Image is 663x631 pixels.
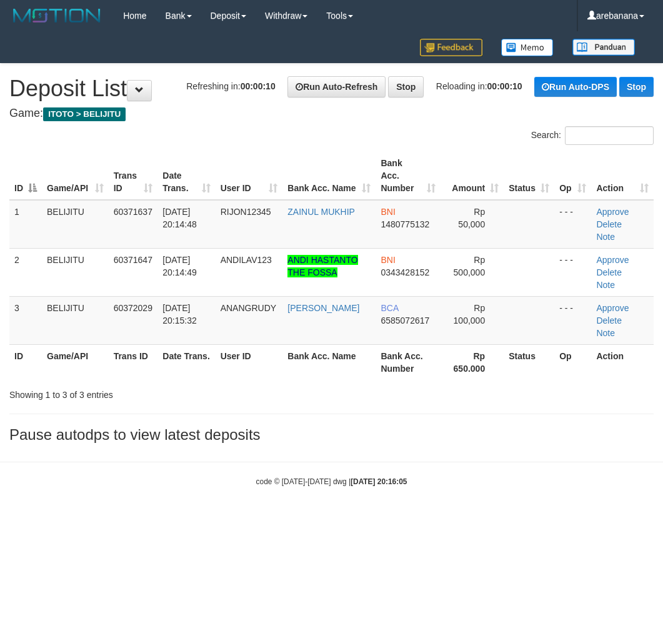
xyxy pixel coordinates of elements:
td: - - - [554,200,591,249]
th: Trans ID: activate to sort column ascending [109,152,158,200]
h3: Pause autodps to view latest deposits [9,427,654,443]
th: ID: activate to sort column descending [9,152,42,200]
img: Feedback.jpg [420,39,482,56]
a: Note [596,328,615,338]
a: Delete [596,315,621,325]
span: Refreshing in: [186,81,275,91]
td: 1 [9,200,42,249]
span: Reloading in: [436,81,522,91]
span: ANDILAV123 [221,255,272,265]
th: Bank Acc. Name [282,344,376,380]
a: Note [596,232,615,242]
th: Bank Acc. Number: activate to sort column ascending [376,152,441,200]
th: Status [504,344,554,380]
a: Run Auto-Refresh [287,76,386,97]
td: 3 [9,296,42,344]
span: BNI [381,207,395,217]
th: Bank Acc. Number [376,344,441,380]
th: Rp 650.000 [441,344,504,380]
th: Game/API [42,344,109,380]
img: MOTION_logo.png [9,6,104,25]
input: Search: [565,126,654,145]
th: Date Trans.: activate to sort column ascending [157,152,215,200]
strong: 00:00:10 [487,81,522,91]
td: 2 [9,248,42,296]
h4: Game: [9,107,654,120]
span: Rp 50,000 [458,207,485,229]
span: [DATE] 20:14:48 [162,207,197,229]
th: Game/API: activate to sort column ascending [42,152,109,200]
span: BNI [381,255,395,265]
h1: Deposit List [9,76,654,101]
th: ID [9,344,42,380]
a: Approve [596,255,629,265]
span: [DATE] 20:15:32 [162,303,197,325]
td: BELIJITU [42,296,109,344]
a: Approve [596,207,629,217]
th: Op: activate to sort column ascending [554,152,591,200]
label: Search: [531,126,654,145]
th: Action: activate to sort column ascending [591,152,654,200]
span: Copy 0343428152 to clipboard [381,267,429,277]
a: Delete [596,219,621,229]
th: Action [591,344,654,380]
a: ZAINUL MUKHIP [287,207,355,217]
a: Note [596,280,615,290]
th: Amount: activate to sort column ascending [441,152,504,200]
a: ANDI HASTANTO THE FOSSA [287,255,357,277]
td: - - - [554,296,591,344]
td: - - - [554,248,591,296]
th: Bank Acc. Name: activate to sort column ascending [282,152,376,200]
th: Status: activate to sort column ascending [504,152,554,200]
span: [DATE] 20:14:49 [162,255,197,277]
small: code © [DATE]-[DATE] dwg | [256,477,407,486]
th: Op [554,344,591,380]
img: Button%20Memo.svg [501,39,554,56]
a: Stop [619,77,654,97]
strong: 00:00:10 [241,81,276,91]
span: Copy 1480775132 to clipboard [381,219,429,229]
div: Showing 1 to 3 of 3 entries [9,384,267,401]
a: Run Auto-DPS [534,77,617,97]
span: Copy 6585072617 to clipboard [381,315,429,325]
span: ITOTO > BELIJITU [43,107,126,121]
strong: [DATE] 20:16:05 [351,477,407,486]
span: 60371637 [114,207,152,217]
span: RIJON12345 [221,207,271,217]
td: BELIJITU [42,248,109,296]
span: Rp 100,000 [454,303,486,325]
a: [PERSON_NAME] [287,303,359,313]
th: Date Trans. [157,344,215,380]
th: User ID: activate to sort column ascending [216,152,283,200]
span: 60371647 [114,255,152,265]
a: Stop [388,76,424,97]
span: 60372029 [114,303,152,313]
th: Trans ID [109,344,158,380]
a: Delete [596,267,621,277]
td: BELIJITU [42,200,109,249]
span: ANANGRUDY [221,303,276,313]
th: User ID [216,344,283,380]
a: Approve [596,303,629,313]
img: panduan.png [572,39,635,56]
span: Rp 500,000 [454,255,486,277]
span: BCA [381,303,398,313]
